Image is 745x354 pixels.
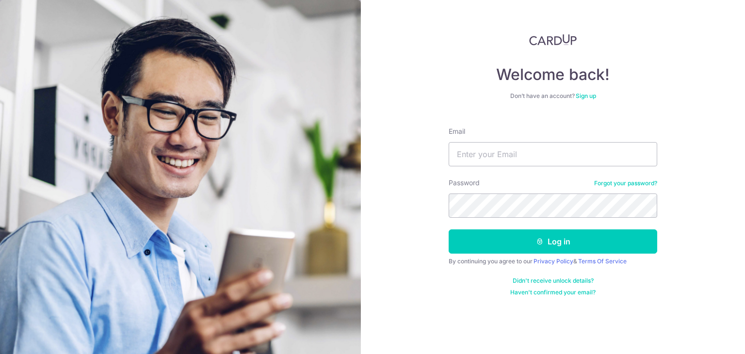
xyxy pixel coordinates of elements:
[534,257,573,265] a: Privacy Policy
[594,179,657,187] a: Forgot your password?
[449,127,465,136] label: Email
[449,257,657,265] div: By continuing you agree to our &
[576,92,596,99] a: Sign up
[449,178,480,188] label: Password
[510,289,596,296] a: Haven't confirmed your email?
[449,92,657,100] div: Don’t have an account?
[449,142,657,166] input: Enter your Email
[529,34,577,46] img: CardUp Logo
[578,257,627,265] a: Terms Of Service
[449,65,657,84] h4: Welcome back!
[513,277,594,285] a: Didn't receive unlock details?
[449,229,657,254] button: Log in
